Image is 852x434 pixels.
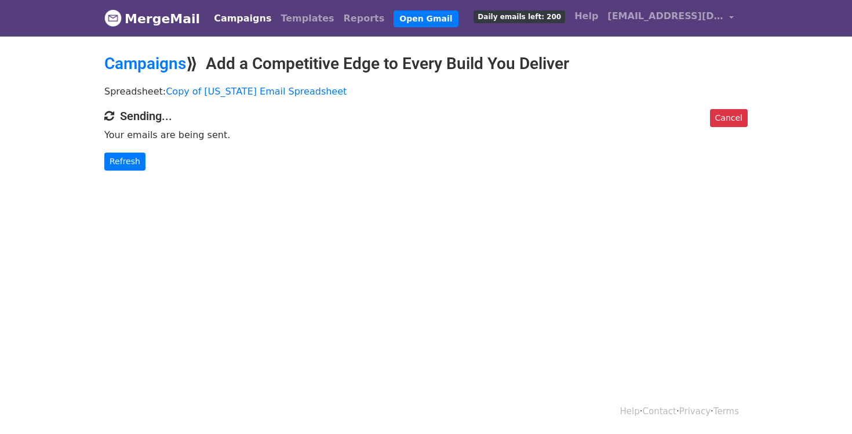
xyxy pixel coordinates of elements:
[643,406,676,417] a: Contact
[570,5,603,28] a: Help
[469,5,570,28] a: Daily emails left: 200
[104,85,748,97] p: Spreadsheet:
[620,406,640,417] a: Help
[104,153,145,171] a: Refresh
[104,54,748,74] h2: ⟫ Add a Competitive Edge to Every Build You Deliver
[710,109,748,127] a: Cancel
[104,9,122,27] img: MergeMail logo
[603,5,738,32] a: [EMAIL_ADDRESS][DOMAIN_NAME]
[104,6,200,31] a: MergeMail
[607,9,723,23] span: [EMAIL_ADDRESS][DOMAIN_NAME]
[276,7,338,30] a: Templates
[394,10,458,27] a: Open Gmail
[104,109,748,123] h4: Sending...
[474,10,565,23] span: Daily emails left: 200
[713,406,739,417] a: Terms
[209,7,276,30] a: Campaigns
[339,7,389,30] a: Reports
[104,129,748,141] p: Your emails are being sent.
[679,406,711,417] a: Privacy
[104,54,186,73] a: Campaigns
[166,86,347,97] a: Copy of [US_STATE] Email Spreadsheet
